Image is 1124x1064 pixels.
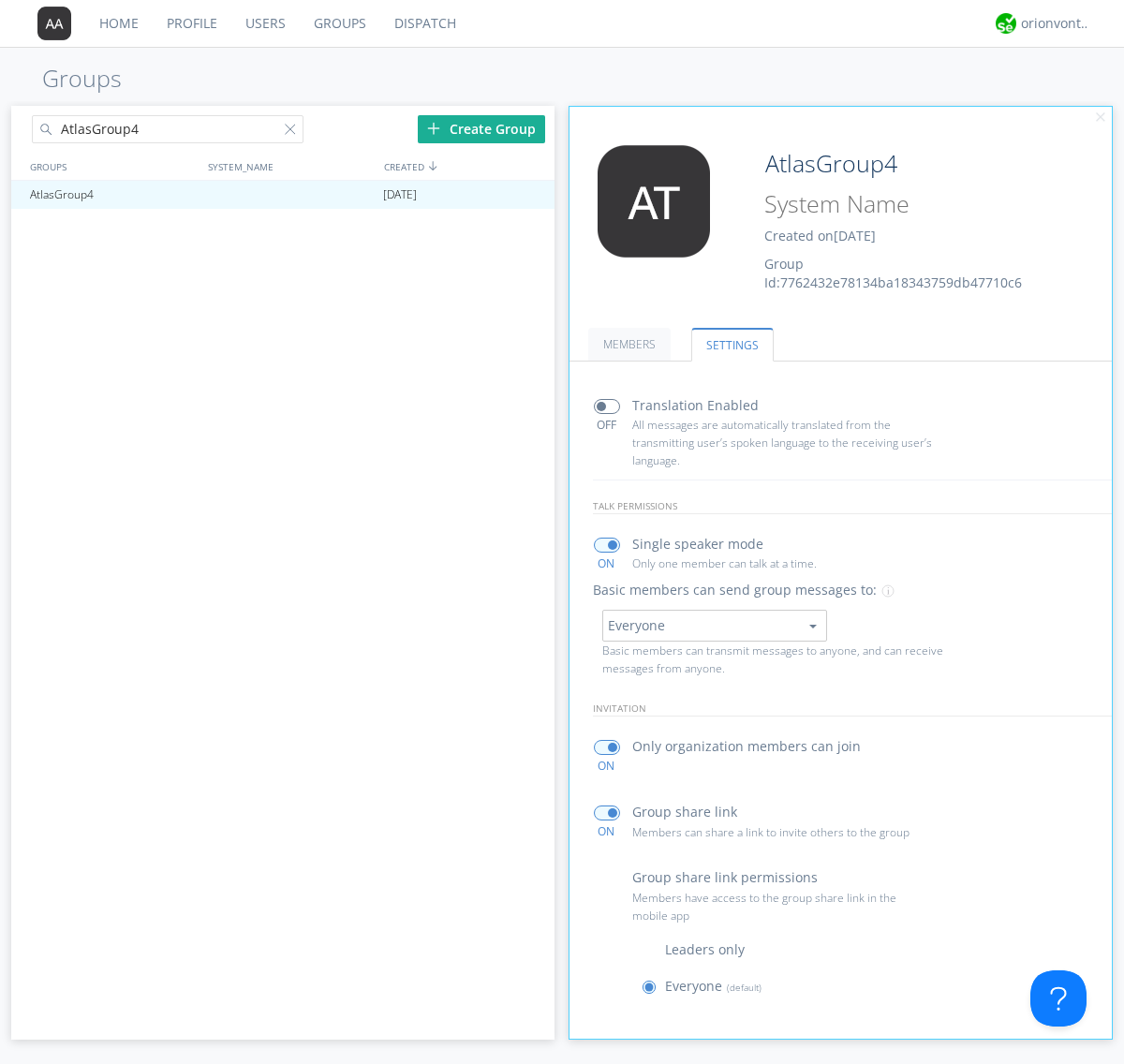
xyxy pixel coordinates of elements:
img: 373638.png [584,145,724,258]
img: cancel.svg [1094,111,1107,125]
iframe: Toggle Customer Support [1030,970,1087,1027]
img: plus.svg [427,122,440,135]
div: AtlasGroup4 [25,181,200,209]
input: Group Name [758,145,1060,183]
a: SETTINGS [691,328,774,362]
div: Create Group [418,115,545,143]
div: ON [585,823,628,839]
p: Basic members can send group messages to: [593,580,877,600]
p: Group share link permissions [632,867,818,888]
p: invitation [593,701,1113,717]
p: Translation Enabled [632,395,759,416]
div: SYSTEM_NAME [203,153,379,180]
p: Basic members can transmit messages to anyone, and can receive messages from anyone. [602,642,953,677]
p: All messages are automatically translated from the transmitting user’s spoken language to the rec... [632,416,932,470]
span: [DATE] [834,227,876,244]
input: Search groups [32,115,303,143]
input: System Name [758,186,1060,222]
div: GROUPS [25,153,199,180]
p: Single speaker mode [632,534,763,554]
div: CREATED [379,153,556,180]
div: orionvontas+atlas+automation+org2 [1021,14,1091,33]
button: Everyone [602,610,827,642]
p: Only organization members can join [632,736,861,757]
img: 29d36aed6fa347d5a1537e7736e6aa13 [996,13,1016,34]
p: talk permissions [593,498,1113,514]
p: Leaders only [665,939,745,960]
span: [DATE] [383,181,417,209]
span: (default) [722,981,762,994]
p: Only one member can talk at a time. [632,554,932,572]
p: Members have access to the group share link in the mobile app [632,889,932,924]
a: MEMBERS [588,328,671,361]
div: ON [585,555,628,571]
a: AtlasGroup4[DATE] [11,181,555,209]
div: ON [585,758,628,774]
span: Created on [764,227,876,244]
img: 373638.png [37,7,71,40]
p: Group share link [632,802,737,822]
p: Everyone [665,976,762,997]
p: Members can share a link to invite others to the group [632,823,932,841]
span: Group Id: 7762432e78134ba18343759db47710c6 [764,255,1022,291]
div: OFF [585,417,628,433]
